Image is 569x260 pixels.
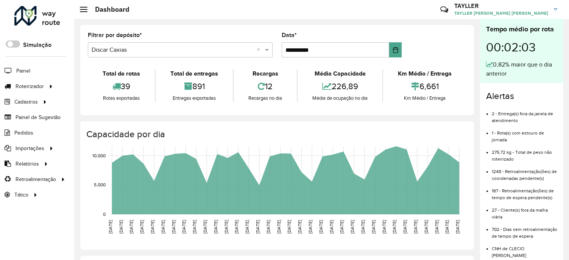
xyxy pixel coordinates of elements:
li: 1248 - Retroalimentação(ões) de coordenadas pendente(s) [492,162,557,182]
text: [DATE] [139,220,144,234]
text: [DATE] [308,220,313,234]
span: Clear all [257,45,263,54]
div: Km Médio / Entrega [385,94,465,102]
div: Recargas no dia [235,94,295,102]
text: 10,000 [92,153,106,158]
text: [DATE] [339,220,344,234]
text: [DATE] [360,220,365,234]
text: [DATE] [392,220,397,234]
text: [DATE] [350,220,355,234]
div: Média Capacidade [299,69,380,78]
span: Pedidos [14,129,33,137]
li: 702 - Dias sem retroalimentação de tempo de espera [492,220,557,240]
text: [DATE] [444,220,449,234]
text: [DATE] [118,220,123,234]
label: Simulação [23,40,51,50]
text: [DATE] [129,220,134,234]
span: Tático [14,191,28,199]
text: [DATE] [276,220,281,234]
text: 0 [103,212,106,217]
div: Média de ocupação no dia [299,94,380,102]
div: Total de rotas [90,69,153,78]
div: 12 [235,78,295,94]
text: [DATE] [203,220,207,234]
div: Entregas exportadas [157,94,231,102]
text: [DATE] [150,220,155,234]
text: [DATE] [234,220,239,234]
li: 187 - Retroalimentação(ões) de tempo de espera pendente(s) [492,182,557,201]
div: 39 [90,78,153,94]
li: 27 - Cliente(s) fora da malha viária [492,201,557,220]
text: [DATE] [434,220,439,234]
text: [DATE] [245,220,249,234]
text: [DATE] [402,220,407,234]
text: [DATE] [329,220,334,234]
text: [DATE] [371,220,376,234]
h4: Capacidade por dia [86,129,466,140]
label: Data [282,31,297,40]
text: [DATE] [297,220,302,234]
div: Recargas [235,69,295,78]
a: Contato Rápido [436,2,452,18]
text: [DATE] [382,220,387,234]
h4: Alertas [486,91,557,102]
text: [DATE] [287,220,292,234]
div: Rotas exportadas [90,94,153,102]
div: 00:02:03 [486,34,557,60]
span: Painel [16,67,30,75]
text: [DATE] [318,220,323,234]
text: [DATE] [224,220,229,234]
div: 0,82% maior que o dia anterior [486,60,557,78]
span: Importações [16,144,44,152]
li: 2 - Entrega(s) fora da janela de atendimento [492,105,557,124]
div: Tempo médio por rota [486,24,557,34]
text: [DATE] [213,220,218,234]
text: [DATE] [413,220,418,234]
li: 1 - Rota(s) com estouro de jornada [492,124,557,143]
span: Cadastros [14,98,38,106]
text: [DATE] [192,220,197,234]
h3: TAYLLER [454,2,548,9]
h2: Dashboard [87,5,129,14]
text: 5,000 [94,183,106,187]
button: Choose Date [389,42,402,57]
text: [DATE] [255,220,260,234]
li: 275,72 kg - Total de peso não roteirizado [492,143,557,162]
div: 891 [157,78,231,94]
text: [DATE] [108,220,113,234]
label: Filtrar por depósito [88,31,142,40]
span: TAYLLER [PERSON_NAME] [PERSON_NAME] [454,10,548,17]
div: Total de entregas [157,69,231,78]
div: Km Médio / Entrega [385,69,465,78]
text: [DATE] [266,220,271,234]
text: [DATE] [161,220,165,234]
span: Relatórios [16,160,39,168]
span: Painel de Sugestão [16,113,61,121]
span: Roteirizador [16,82,44,90]
span: Retroalimentação [16,175,56,183]
text: [DATE] [181,220,186,234]
text: [DATE] [455,220,460,234]
text: [DATE] [424,220,429,234]
div: 6,661 [385,78,465,94]
div: 226,89 [299,78,380,94]
text: [DATE] [171,220,176,234]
